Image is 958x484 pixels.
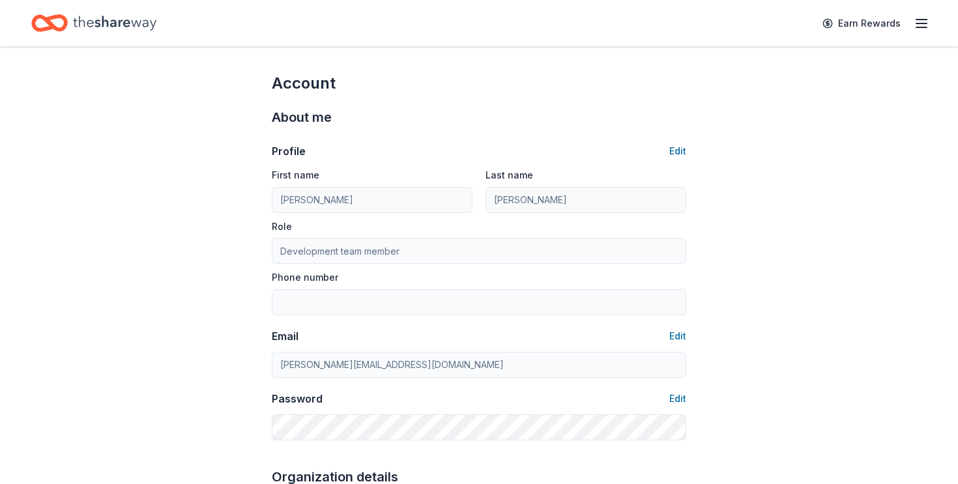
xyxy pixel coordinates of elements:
[272,391,323,406] div: Password
[272,169,319,182] label: First name
[272,328,298,344] div: Email
[272,271,338,284] label: Phone number
[272,220,292,233] label: Role
[815,12,908,35] a: Earn Rewards
[31,8,156,38] a: Home
[669,328,686,344] button: Edit
[272,107,686,128] div: About me
[669,391,686,406] button: Edit
[272,73,686,94] div: Account
[486,169,533,182] label: Last name
[272,143,306,159] div: Profile
[669,143,686,159] button: Edit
